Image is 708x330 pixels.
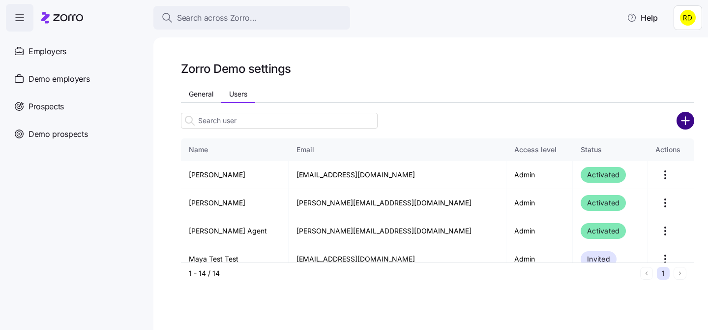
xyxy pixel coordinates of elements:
[181,189,289,217] td: [PERSON_NAME]
[29,73,90,85] span: Demo employers
[296,144,498,155] div: Email
[506,161,573,189] td: Admin
[587,197,619,209] span: Activated
[189,144,280,155] div: Name
[677,112,694,130] svg: add icon
[181,113,378,129] input: Search user
[587,253,610,265] span: Invited
[181,161,289,189] td: [PERSON_NAME]
[674,267,686,280] button: Next page
[619,8,666,28] button: Help
[29,45,66,58] span: Employers
[657,267,670,280] button: 1
[640,267,653,280] button: Previous page
[514,144,565,155] div: Access level
[655,144,686,155] div: Actions
[289,189,506,217] td: [PERSON_NAME][EMAIL_ADDRESS][DOMAIN_NAME]
[181,217,289,245] td: [PERSON_NAME] Agent
[177,12,257,24] span: Search across Zorro...
[506,245,573,273] td: Admin
[506,189,573,217] td: Admin
[189,268,636,278] div: 1 - 14 / 14
[587,225,619,237] span: Activated
[6,65,146,93] a: Demo employers
[229,91,247,98] span: Users
[587,169,619,181] span: Activated
[289,245,506,273] td: [EMAIL_ADDRESS][DOMAIN_NAME]
[189,91,213,98] span: General
[181,61,291,76] h1: Zorro Demo settings
[6,93,146,120] a: Prospects
[289,161,506,189] td: [EMAIL_ADDRESS][DOMAIN_NAME]
[581,144,639,155] div: Status
[29,128,88,140] span: Demo prospects
[506,217,573,245] td: Admin
[6,120,146,148] a: Demo prospects
[627,12,658,24] span: Help
[289,217,506,245] td: [PERSON_NAME][EMAIL_ADDRESS][DOMAIN_NAME]
[29,100,64,113] span: Prospects
[181,245,289,273] td: Maya Test Test
[153,6,350,30] button: Search across Zorro...
[680,10,696,26] img: 400900e14810b1d0aec03a03c9453833
[6,37,146,65] a: Employers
